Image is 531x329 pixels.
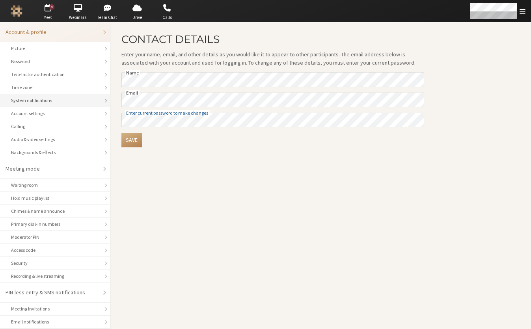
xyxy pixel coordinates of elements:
div: Audio & video settings [11,136,99,143]
img: Iotum [11,5,22,17]
input: Name [121,72,424,87]
span: Drive [123,14,151,21]
div: Primary dial-in numbers [11,221,99,228]
iframe: Chat [511,309,525,323]
div: 1 [50,4,55,10]
div: Picture [11,45,99,52]
div: Recording & live streaming [11,273,99,280]
input: Email [121,93,424,107]
span: Team Chat [94,14,121,21]
div: Hold music playlist [11,195,99,202]
div: Security [11,260,99,267]
div: PIN-less entry & SMS notifications [6,288,99,297]
div: Account & profile [6,28,99,36]
span: Webinars [64,14,91,21]
div: Calling [11,123,99,130]
p: Enter your name, email, and other details as you would like it to appear to other participants. T... [121,50,424,67]
div: Moderator PIN [11,234,99,241]
div: Waiting room [11,182,99,189]
div: Account settings [11,110,99,117]
button: Save [121,133,142,147]
div: Backgrounds & effects [11,149,99,156]
div: Two-factor authentication [11,71,99,78]
h2: Contact details [121,33,424,45]
div: Meeting Invitations [11,305,99,312]
div: System notifications [11,97,99,104]
div: Chimes & name announce [11,208,99,215]
div: Meeting mode [6,165,99,173]
div: Time zone [11,84,99,91]
div: Password [11,58,99,65]
div: Access code [11,247,99,254]
input: Enter current password to make changes [121,113,424,127]
span: Meet [34,14,61,21]
span: Calls [153,14,181,21]
div: Email notifications [11,318,99,325]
